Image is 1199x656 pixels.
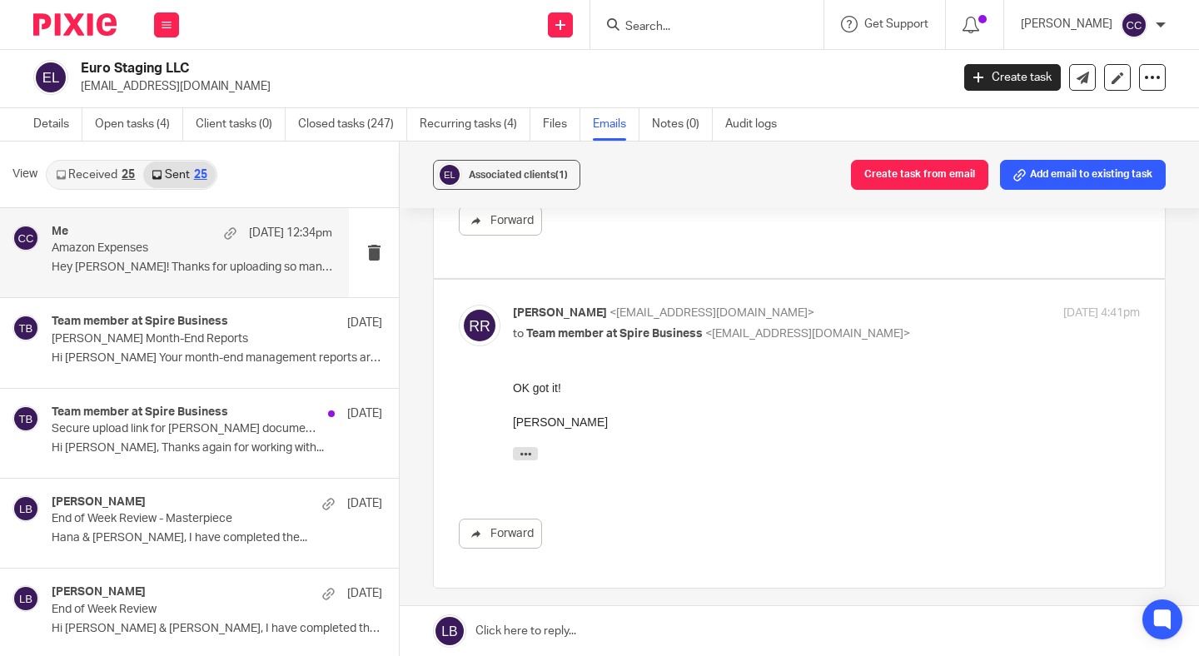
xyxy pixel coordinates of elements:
[1063,305,1140,322] p: [DATE] 4:41pm
[526,328,703,340] span: Team member at Spire Business
[194,169,207,181] div: 25
[459,305,500,346] img: svg%3E
[52,332,316,346] p: [PERSON_NAME] Month-End Reports
[52,315,228,329] h4: Team member at Spire Business
[52,261,332,275] p: Hey [PERSON_NAME]! Thanks for uploading so many...
[459,519,542,549] a: Forward
[347,315,382,331] p: [DATE]
[47,162,143,188] a: Received25
[12,585,39,612] img: svg%3E
[52,495,146,509] h4: [PERSON_NAME]
[95,108,183,141] a: Open tasks (4)
[52,531,382,545] p: Hana & [PERSON_NAME], I have completed the...
[52,225,68,239] h4: Me
[196,108,286,141] a: Client tasks (0)
[52,603,316,617] p: End of Week Review
[52,422,316,436] p: Secure upload link for [PERSON_NAME] documents
[52,512,316,526] p: End of Week Review - Masterpiece
[52,351,382,365] p: Hi [PERSON_NAME] Your month-end management reports are...
[652,108,713,141] a: Notes (0)
[12,405,39,432] img: svg%3E
[143,162,215,188] a: Sent25
[1021,16,1112,32] p: [PERSON_NAME]
[725,108,789,141] a: Audit logs
[81,60,768,77] h2: Euro Staging LLC
[122,169,135,181] div: 25
[851,160,988,190] button: Create task from email
[420,108,530,141] a: Recurring tasks (4)
[52,241,276,256] p: Amazon Expenses
[555,170,568,180] span: (1)
[705,328,910,340] span: <[EMAIL_ADDRESS][DOMAIN_NAME]>
[347,585,382,602] p: [DATE]
[52,441,382,455] p: Hi [PERSON_NAME], Thanks again for working with...
[12,166,37,183] span: View
[1000,160,1166,190] button: Add email to existing task
[249,225,332,241] p: [DATE] 12:34pm
[52,405,228,420] h4: Team member at Spire Business
[964,64,1061,91] a: Create task
[624,20,774,35] input: Search
[33,108,82,141] a: Details
[12,495,39,522] img: svg%3E
[437,162,462,187] img: svg%3E
[609,307,814,319] span: <[EMAIL_ADDRESS][DOMAIN_NAME]>
[33,13,117,36] img: Pixie
[347,495,382,512] p: [DATE]
[513,307,607,319] span: [PERSON_NAME]
[469,170,568,180] span: Associated clients
[347,405,382,422] p: [DATE]
[12,225,39,251] img: svg%3E
[35,137,119,150] strong: save/bookmark
[513,328,524,340] span: to
[298,108,407,141] a: Closed tasks (247)
[52,622,382,636] p: Hi [PERSON_NAME] & [PERSON_NAME], I have completed the...
[69,86,326,99] a: [PERSON_NAME] Production Document Portal
[52,585,146,599] h4: [PERSON_NAME]
[33,60,68,95] img: svg%3E
[12,315,39,341] img: svg%3E
[433,160,580,190] button: Associated clients(1)
[593,108,639,141] a: Emails
[543,108,580,141] a: Files
[81,78,939,95] p: [EMAIL_ADDRESS][DOMAIN_NAME]
[864,18,928,30] span: Get Support
[459,206,542,236] a: Forward
[1121,12,1147,38] img: svg%3E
